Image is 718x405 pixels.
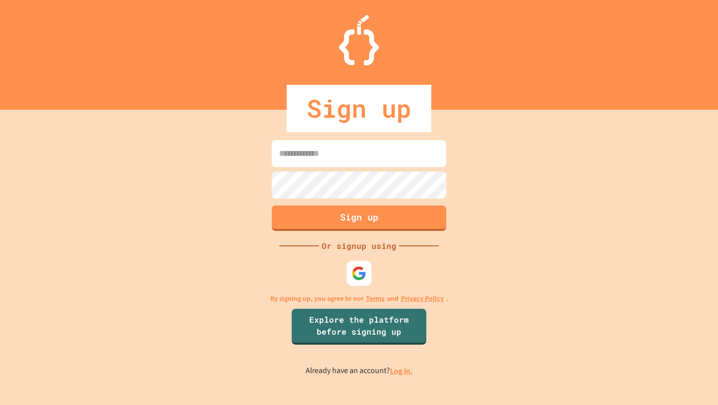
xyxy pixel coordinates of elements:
a: Log in. [390,366,413,376]
div: Or signup using [319,240,399,252]
img: Logo.svg [339,15,379,65]
p: Already have an account? [306,365,413,377]
div: Sign up [287,85,431,132]
a: Privacy Policy [401,293,444,304]
a: Terms [366,293,384,304]
a: Explore the platform before signing up [292,309,426,345]
button: Sign up [272,205,446,231]
p: By signing up, you agree to our and . [270,293,448,304]
img: google-icon.svg [352,266,366,281]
